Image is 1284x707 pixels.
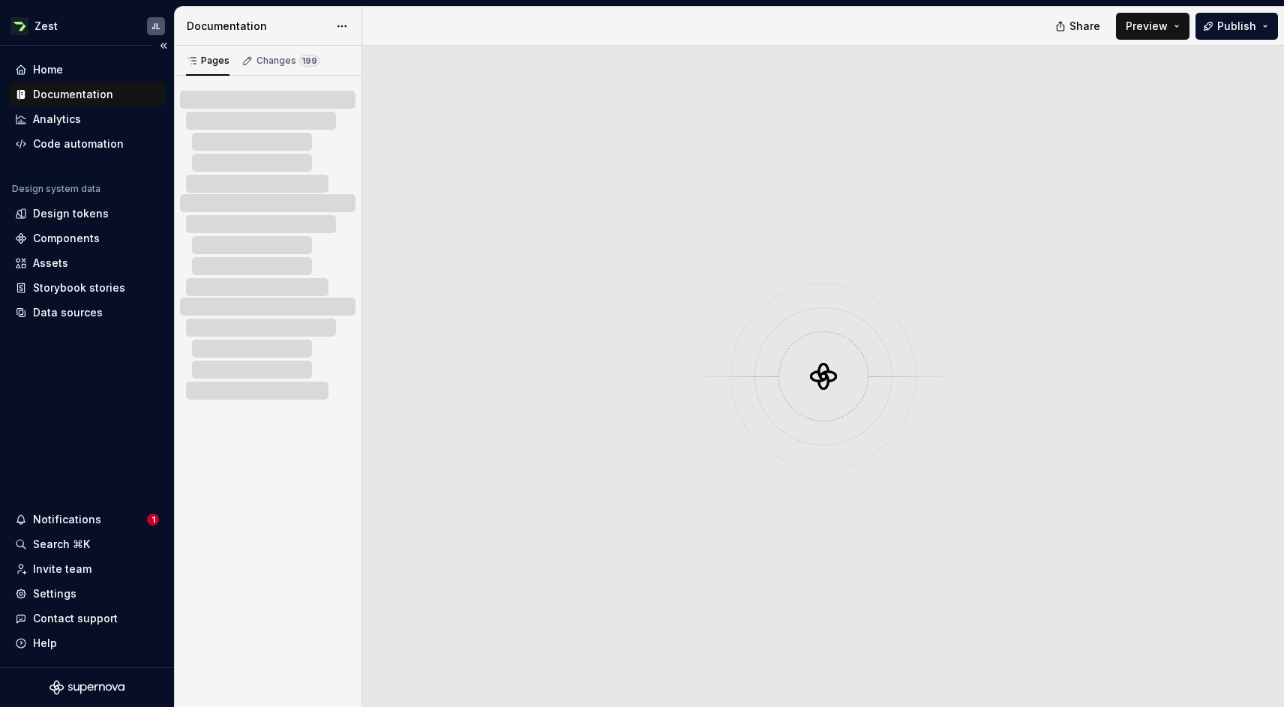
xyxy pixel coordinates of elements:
a: Design tokens [9,202,165,226]
div: Pages [186,55,229,67]
div: Assets [33,256,68,271]
div: Storybook stories [33,280,125,295]
div: Components [33,231,100,246]
button: Notifications1 [9,508,165,532]
div: Documentation [33,87,113,102]
div: Data sources [33,305,103,320]
a: Documentation [9,82,165,106]
button: Publish [1195,13,1278,40]
button: ZestJL [3,10,171,42]
button: Contact support [9,607,165,631]
div: Design system data [12,183,100,195]
div: Search ⌘K [33,537,90,552]
div: Analytics [33,112,81,127]
svg: Supernova Logo [49,680,124,695]
button: Share [1048,13,1110,40]
span: Publish [1217,19,1256,34]
div: Zest [34,19,58,34]
button: Preview [1116,13,1189,40]
div: Documentation [187,19,328,34]
img: 845e64b5-cf6c-40e8-a5f3-aaa2a69d7a99.png [10,17,28,35]
div: Code automation [33,136,124,151]
div: Contact support [33,611,118,626]
span: 199 [299,55,319,67]
div: Settings [33,586,76,601]
a: Invite team [9,557,165,581]
a: Components [9,226,165,250]
a: Home [9,58,165,82]
div: Notifications [33,512,101,527]
div: JL [151,20,160,32]
div: Help [33,636,57,651]
a: Storybook stories [9,276,165,300]
a: Assets [9,251,165,275]
button: Help [9,631,165,655]
a: Code automation [9,132,165,156]
div: Changes [256,55,319,67]
div: Design tokens [33,206,109,221]
span: 1 [147,514,159,526]
span: Share [1069,19,1100,34]
button: Collapse sidebar [153,35,174,56]
a: Data sources [9,301,165,325]
div: Invite team [33,562,91,577]
span: Preview [1126,19,1168,34]
button: Search ⌘K [9,532,165,556]
a: Settings [9,582,165,606]
a: Analytics [9,107,165,131]
div: Home [33,62,63,77]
